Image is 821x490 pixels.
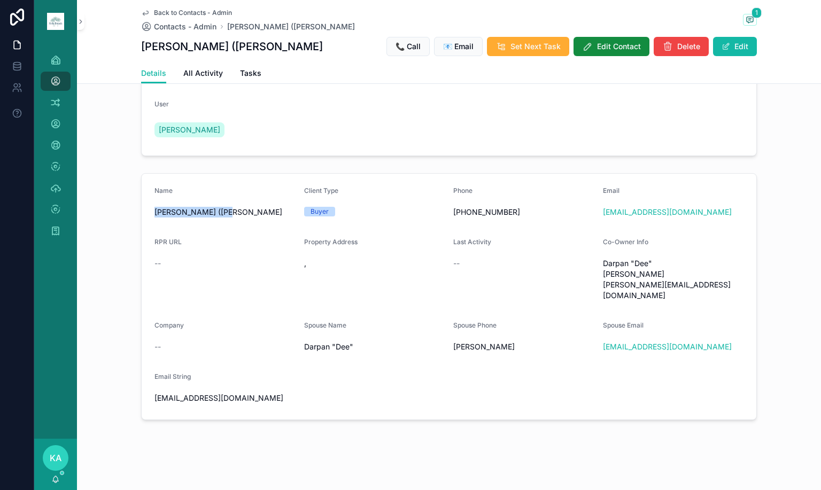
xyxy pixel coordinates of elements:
[311,207,329,216] div: Buyer
[240,68,261,79] span: Tasks
[453,238,491,246] span: Last Activity
[227,21,355,32] a: [PERSON_NAME] ([PERSON_NAME]
[603,258,744,301] span: Darpan "Dee" [PERSON_NAME] [PERSON_NAME][EMAIL_ADDRESS][DOMAIN_NAME]
[159,125,220,135] span: [PERSON_NAME]
[510,41,561,52] span: Set Next Task
[386,37,430,56] button: 📞 Call
[183,64,223,85] a: All Activity
[453,341,594,352] span: [PERSON_NAME]
[453,258,460,269] span: --
[677,41,700,52] span: Delete
[603,321,644,329] span: Spouse Email
[154,238,182,246] span: RPR URL
[597,41,641,52] span: Edit Contact
[154,372,191,380] span: Email String
[154,21,216,32] span: Contacts - Admin
[141,39,323,54] h1: [PERSON_NAME] ([PERSON_NAME]
[154,122,224,137] a: [PERSON_NAME]
[154,393,296,403] span: [EMAIL_ADDRESS][DOMAIN_NAME]
[154,258,161,269] span: --
[240,64,261,85] a: Tasks
[304,258,445,269] span: ,
[603,186,619,195] span: Email
[34,43,77,254] div: scrollable content
[603,341,732,352] a: [EMAIL_ADDRESS][DOMAIN_NAME]
[183,68,223,79] span: All Activity
[654,37,709,56] button: Delete
[453,207,594,217] span: [PHONE_NUMBER]
[141,68,166,79] span: Details
[453,186,473,195] span: Phone
[304,321,346,329] span: Spouse Name
[603,207,732,217] a: [EMAIL_ADDRESS][DOMAIN_NAME]
[154,9,232,17] span: Back to Contacts - Admin
[743,14,757,27] button: 1
[304,186,338,195] span: Client Type
[154,321,184,329] span: Company
[487,37,569,56] button: Set Next Task
[443,41,474,52] span: 📧 Email
[154,100,169,108] span: User
[713,37,757,56] button: Edit
[154,341,161,352] span: --
[141,21,216,32] a: Contacts - Admin
[304,238,358,246] span: Property Address
[752,7,762,18] span: 1
[574,37,649,56] button: Edit Contact
[154,186,173,195] span: Name
[603,238,648,246] span: Co-Owner Info
[154,207,296,217] span: [PERSON_NAME] ([PERSON_NAME]
[453,321,497,329] span: Spouse Phone
[47,13,64,30] img: App logo
[304,341,445,352] span: Darpan "Dee"
[141,64,166,84] a: Details
[434,37,483,56] button: 📧 Email
[396,41,421,52] span: 📞 Call
[50,452,61,464] span: KA
[141,9,232,17] a: Back to Contacts - Admin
